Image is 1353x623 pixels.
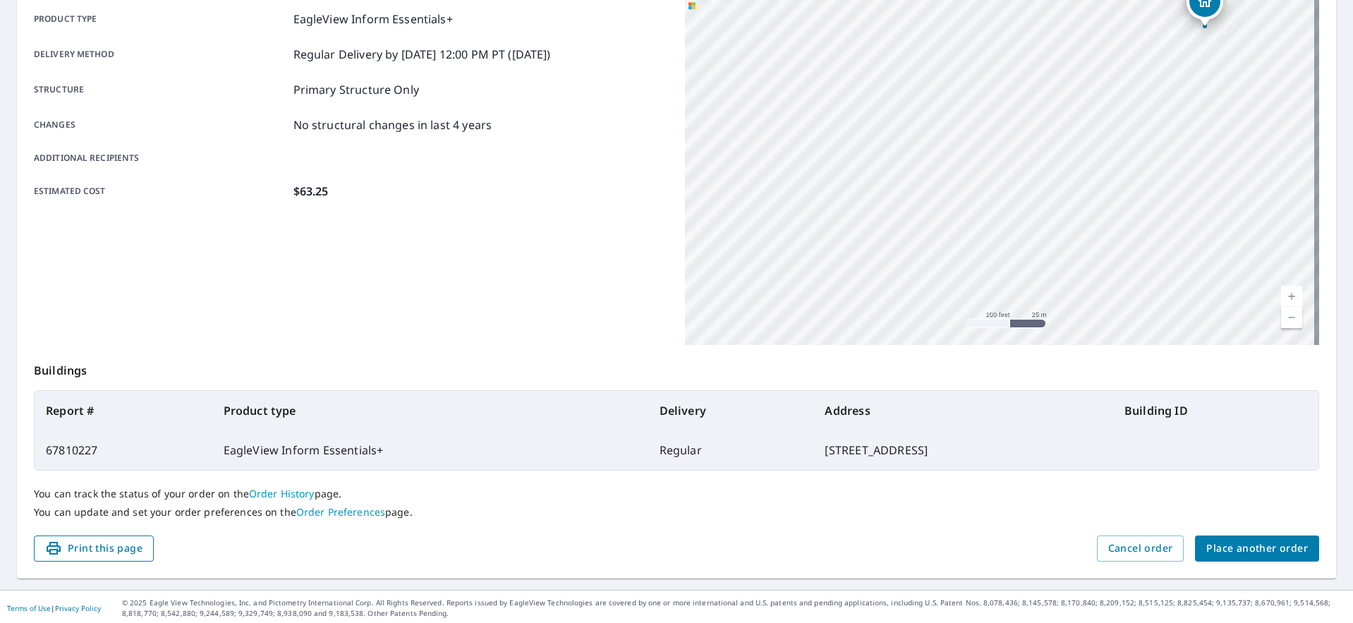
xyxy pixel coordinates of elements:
[293,116,492,133] p: No structural changes in last 4 years
[1113,391,1318,430] th: Building ID
[212,391,648,430] th: Product type
[1195,536,1319,562] button: Place another order
[34,46,288,63] p: Delivery method
[1206,540,1308,557] span: Place another order
[35,391,212,430] th: Report #
[7,603,51,613] a: Terms of Use
[249,487,315,500] a: Order History
[1097,536,1184,562] button: Cancel order
[212,430,648,470] td: EagleView Inform Essentials+
[34,152,288,164] p: Additional recipients
[1108,540,1173,557] span: Cancel order
[34,506,1319,519] p: You can update and set your order preferences on the page.
[34,81,288,98] p: Structure
[122,598,1346,619] p: © 2025 Eagle View Technologies, Inc. and Pictometry International Corp. All Rights Reserved. Repo...
[55,603,101,613] a: Privacy Policy
[296,505,385,519] a: Order Preferences
[34,183,288,200] p: Estimated cost
[7,604,101,612] p: |
[813,430,1112,470] td: [STREET_ADDRESS]
[648,391,814,430] th: Delivery
[34,116,288,133] p: Changes
[648,430,814,470] td: Regular
[293,183,329,200] p: $63.25
[34,488,1319,500] p: You can track the status of your order on the page.
[293,11,453,28] p: EagleView Inform Essentials+
[1281,307,1302,328] a: Current Level 18, Zoom Out
[34,345,1319,390] p: Buildings
[45,540,142,557] span: Print this page
[34,11,288,28] p: Product type
[34,536,154,562] button: Print this page
[1281,286,1302,307] a: Current Level 18, Zoom In
[293,81,419,98] p: Primary Structure Only
[35,430,212,470] td: 67810227
[813,391,1112,430] th: Address
[293,46,551,63] p: Regular Delivery by [DATE] 12:00 PM PT ([DATE])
